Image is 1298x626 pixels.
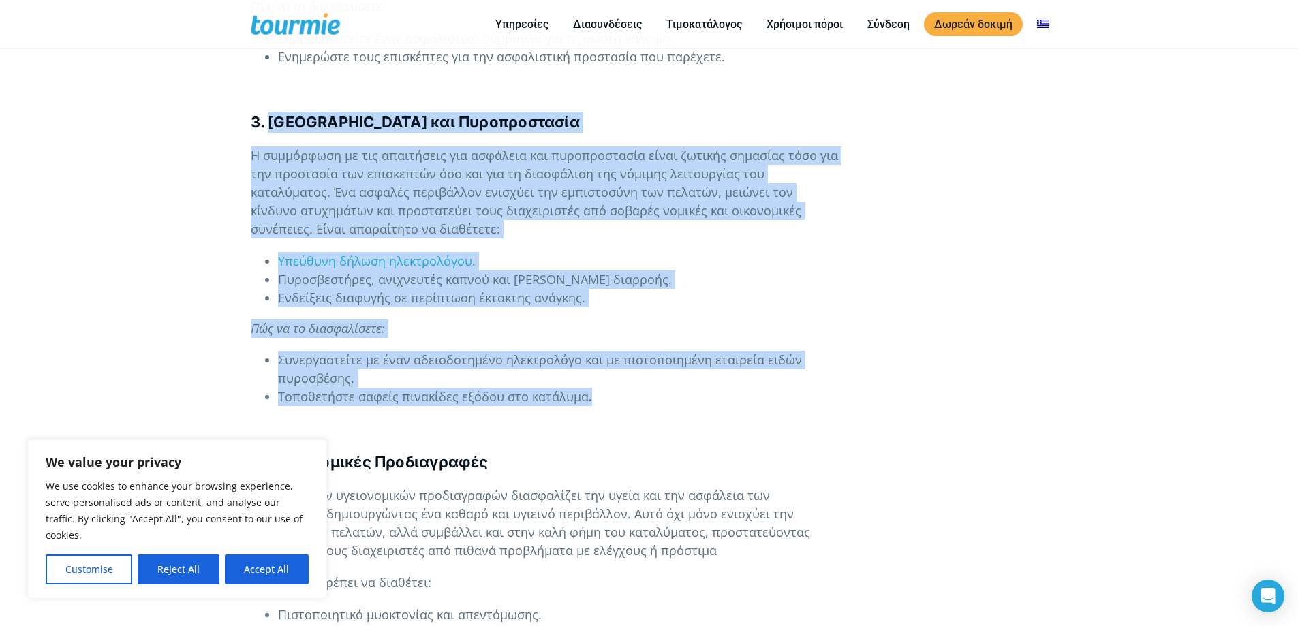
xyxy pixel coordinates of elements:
[251,320,385,337] span: Πώς να το διασφαλίσετε:
[1252,580,1284,612] div: Open Intercom Messenger
[46,554,132,584] button: Customise
[857,16,920,33] a: Σύνδεση
[251,147,838,237] span: Η συμμόρφωση με τις απαιτήσεις για ασφάλεια και πυροπροστασία είναι ζωτικής σημασίας τόσο για την...
[251,113,580,131] b: 3. [GEOGRAPHIC_DATA] και Πυροπροστασία
[278,351,802,386] span: Συνεργαστείτε με έναν αδειοδοτημένο ηλεκτρολόγο και με πιστοποιημένη εταιρεία ειδών πυροσβέσης.
[138,554,219,584] button: Reject All
[46,454,309,470] p: We value your privacy
[278,48,725,65] span: Ενημερώστε τους επισκέπτες για την ασφαλιστική προστασία που παρέχετε.
[278,253,472,269] a: Υπεύθυνη δήλωση ηλεκτρολόγου
[251,574,431,591] span: Το ακίνητο πρέπει να διαθέτει:
[485,16,559,33] a: Υπηρεσίες
[589,388,592,405] b: .
[251,453,489,471] strong: 4. Υγειονομικές Προδιαγραφές
[278,289,585,306] span: Ενδείξεις διαφυγής σε περίπτωση έκτακτης ανάγκης.
[924,12,1023,36] a: Δωρεάν δοκιμή
[656,16,752,33] a: Τιμοκατάλογος
[46,478,309,544] p: We use cookies to enhance your browsing experience, serve personalised ads or content, and analys...
[278,606,542,623] span: Πιστοποιητικό μυοκτονίας και απεντόμωσης.
[472,253,476,269] span: .
[251,487,810,559] span: Η τήρηση των υγειονομικών προδιαγραφών διασφαλίζει την υγεία και την ασφάλεια των επισκεπτών, δημ...
[278,271,672,287] span: Πυροσβεστήρες, ανιχνευτές καπνού και [PERSON_NAME] διαρροής.
[756,16,853,33] a: Χρήσιμοι πόροι
[563,16,652,33] a: Διασυνδέσεις
[225,554,309,584] button: Accept All
[278,388,589,405] span: Τοποθετήστε σαφείς πινακίδες εξόδου στο κατάλυμα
